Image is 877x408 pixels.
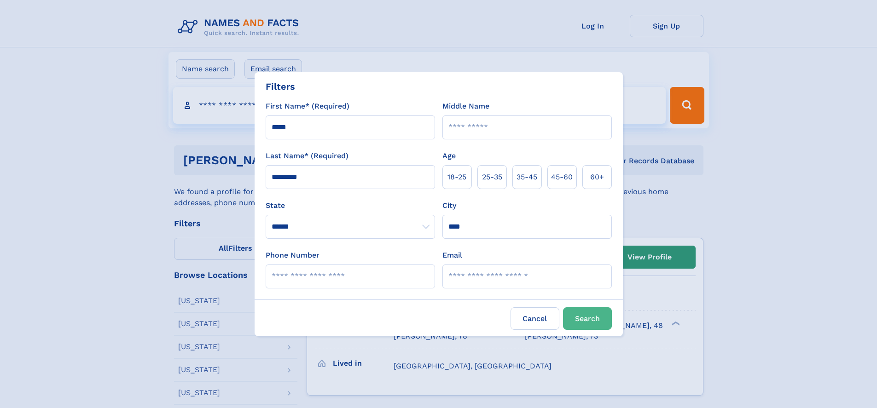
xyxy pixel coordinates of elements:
span: 35‑45 [517,172,537,183]
button: Search [563,307,612,330]
span: 25‑35 [482,172,502,183]
div: Filters [266,80,295,93]
label: Email [442,250,462,261]
label: First Name* (Required) [266,101,349,112]
label: Age [442,150,456,161]
label: Last Name* (Required) [266,150,348,161]
span: 18‑25 [447,172,466,183]
label: Middle Name [442,101,489,112]
label: State [266,200,435,211]
label: City [442,200,456,211]
label: Cancel [511,307,559,330]
span: 60+ [590,172,604,183]
label: Phone Number [266,250,319,261]
span: 45‑60 [551,172,573,183]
